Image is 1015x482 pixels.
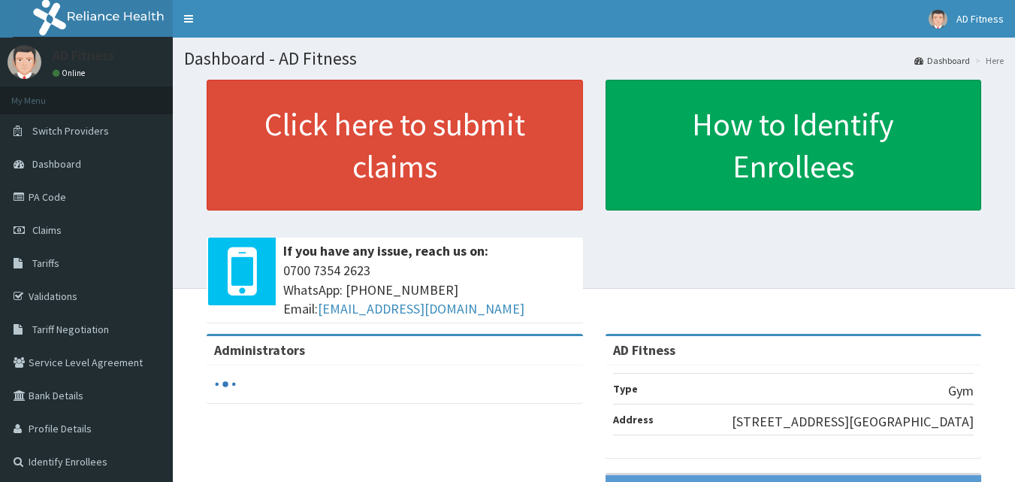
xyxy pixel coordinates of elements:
[53,49,114,62] p: AD Fitness
[732,412,974,432] p: [STREET_ADDRESS][GEOGRAPHIC_DATA]
[318,300,524,317] a: [EMAIL_ADDRESS][DOMAIN_NAME]
[214,341,305,359] b: Administrators
[606,80,982,211] a: How to Identify Enrollees
[613,413,654,426] b: Address
[283,261,575,319] span: 0700 7354 2623 WhatsApp: [PHONE_NUMBER] Email:
[214,373,237,396] svg: audio-loading
[32,124,109,138] span: Switch Providers
[971,54,1004,67] li: Here
[929,10,947,29] img: User Image
[956,12,1004,26] span: AD Fitness
[32,157,81,171] span: Dashboard
[914,54,970,67] a: Dashboard
[32,223,62,237] span: Claims
[613,341,675,359] strong: AD Fitness
[184,49,1004,68] h1: Dashboard - AD Fitness
[8,45,41,79] img: User Image
[283,242,488,259] b: If you have any issue, reach us on:
[613,382,638,396] b: Type
[948,381,974,401] p: Gym
[53,68,89,78] a: Online
[207,80,583,211] a: Click here to submit claims
[32,256,59,270] span: Tariffs
[32,323,109,336] span: Tariff Negotiation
